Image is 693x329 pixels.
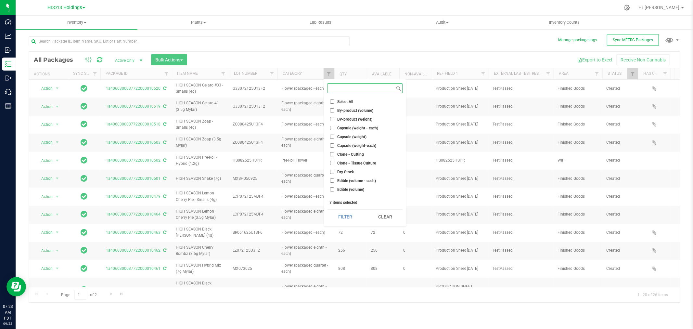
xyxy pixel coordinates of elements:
[337,100,353,104] span: Select All
[138,20,259,25] span: Plants
[337,161,376,165] span: Clone - Tissue Culture
[327,210,363,224] button: Filter
[3,304,13,321] p: 07:23 AM PDT
[330,108,334,112] input: By-product (volume)
[337,170,354,174] span: Dry Stock
[330,187,334,191] input: Edible (volume)
[330,178,334,183] input: Edible (volume - each)
[5,75,11,81] inline-svg: Outbound
[5,33,11,39] inline-svg: Analytics
[367,210,403,224] button: Clear
[330,126,334,130] input: Capsule (weight - each)
[330,117,334,121] input: By-product (weight)
[29,36,350,46] input: Search Package ID, Item Name, SKU, Lot or Part Number...
[5,47,11,53] inline-svg: Inbound
[3,321,13,326] p: 09/22
[5,89,11,95] inline-svg: Call Center
[540,20,588,25] span: Inventory Counts
[381,16,503,29] a: Audit
[623,5,631,11] div: Manage settings
[16,16,137,29] a: Inventory
[558,37,597,43] button: Manage package tags
[503,16,625,29] a: Inventory Counts
[260,16,381,29] a: Lab Results
[5,19,11,25] inline-svg: Dashboard
[330,143,334,148] input: Capsule (weight-each)
[337,179,376,183] span: Edible (volume - each)
[638,5,681,10] span: Hi, [PERSON_NAME]!
[301,20,340,25] span: Lab Results
[5,103,11,109] inline-svg: Reports
[382,20,503,25] span: Audit
[137,16,259,29] a: Plants
[330,152,334,156] input: Clone - Cutting
[337,144,376,148] span: Capsule (weight-each)
[330,99,334,104] input: Select All
[337,126,378,130] span: Capsule (weight - each)
[613,38,653,42] span: Sync METRC Packages
[337,135,366,139] span: Capsule (weight)
[16,20,137,25] span: Inventory
[5,61,11,67] inline-svg: Inventory
[330,161,334,165] input: Clone - Tissue Culture
[337,152,364,156] span: Clone - Cutting
[328,84,395,93] input: Search
[330,170,334,174] input: Dry Stock
[330,135,334,139] input: Capsule (weight)
[6,277,26,296] iframe: Resource center
[329,200,401,205] div: 7 items selected
[47,5,82,10] span: HDO13 Holdings
[337,117,372,121] span: By-product (weight)
[607,34,659,46] button: Sync METRC Packages
[337,109,373,112] span: By-product (volume)
[337,188,364,191] span: Edible (volume)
